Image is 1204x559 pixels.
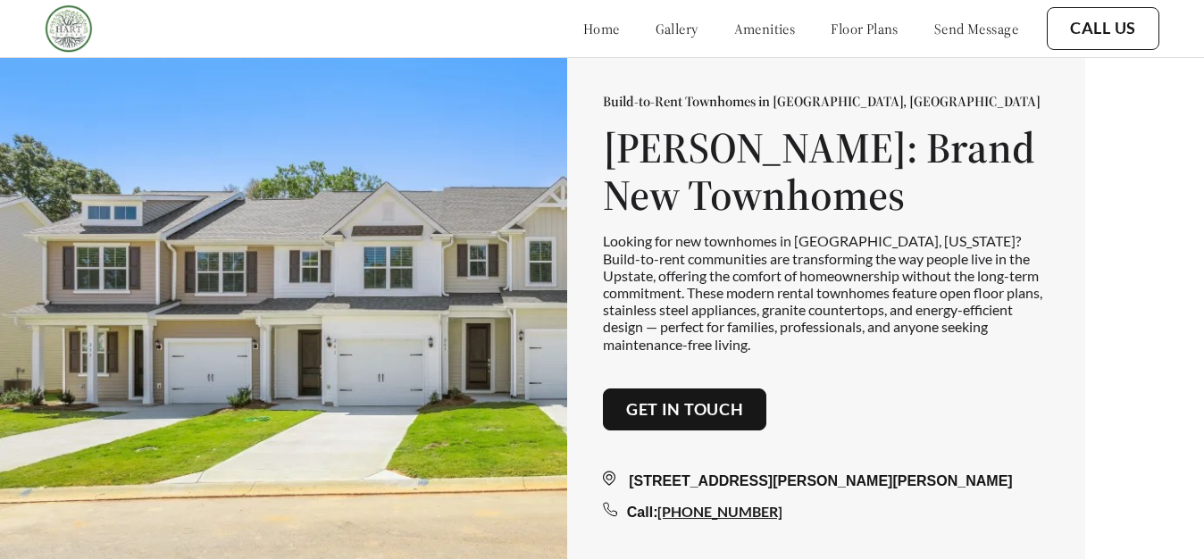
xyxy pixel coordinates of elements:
[45,4,93,53] img: Company logo
[627,505,658,520] span: Call:
[734,20,796,38] a: amenities
[831,20,899,38] a: floor plans
[603,388,767,431] button: Get in touch
[583,20,620,38] a: home
[603,92,1049,110] p: Build-to-Rent Townhomes in [GEOGRAPHIC_DATA], [GEOGRAPHIC_DATA]
[603,471,1049,492] div: [STREET_ADDRESS][PERSON_NAME][PERSON_NAME]
[626,400,744,420] a: Get in touch
[657,503,782,520] a: [PHONE_NUMBER]
[1047,7,1159,50] button: Call Us
[603,124,1049,219] h1: [PERSON_NAME]: Brand New Townhomes
[656,20,698,38] a: gallery
[1070,19,1136,38] a: Call Us
[934,20,1018,38] a: send message
[603,232,1049,352] p: Looking for new townhomes in [GEOGRAPHIC_DATA], [US_STATE]? Build-to-rent communities are transfo...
